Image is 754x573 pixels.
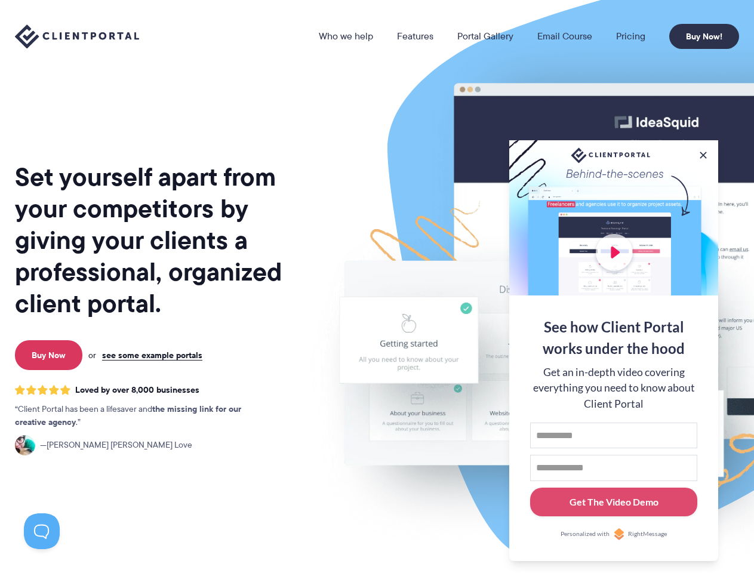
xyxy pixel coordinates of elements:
a: see some example portals [102,350,202,361]
span: or [88,350,96,361]
a: Pricing [616,32,645,41]
p: Client Portal has been a lifesaver and . [15,403,266,429]
span: [PERSON_NAME] [PERSON_NAME] Love [40,439,192,452]
span: Personalized with [561,529,610,539]
iframe: Toggle Customer Support [24,513,60,549]
a: Portal Gallery [457,32,513,41]
div: Get an in-depth video covering everything you need to know about Client Portal [530,365,697,412]
a: Features [397,32,433,41]
a: Buy Now! [669,24,739,49]
a: Personalized withRightMessage [530,528,697,540]
a: Email Course [537,32,592,41]
a: Who we help [319,32,373,41]
h1: Set yourself apart from your competitors by giving your clients a professional, organized client ... [15,161,304,319]
div: See how Client Portal works under the hood [530,316,697,359]
div: Get The Video Demo [570,495,658,509]
span: Loved by over 8,000 businesses [75,385,199,395]
button: Get The Video Demo [530,488,697,517]
img: Personalized with RightMessage [613,528,625,540]
strong: the missing link for our creative agency [15,402,241,429]
span: RightMessage [628,529,667,539]
a: Buy Now [15,340,82,370]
